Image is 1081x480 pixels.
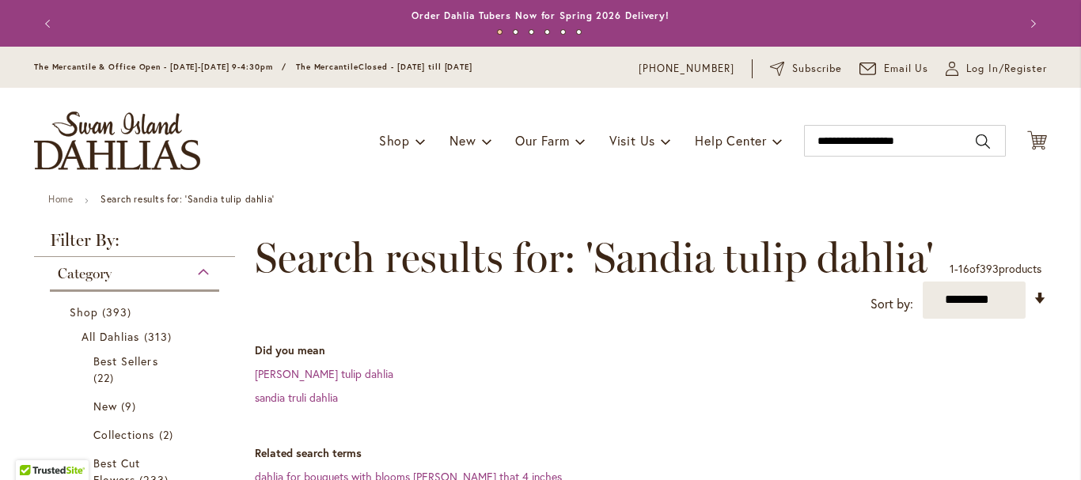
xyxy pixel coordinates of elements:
[950,256,1041,282] p: - of products
[609,132,655,149] span: Visit Us
[966,61,1047,77] span: Log In/Register
[544,29,550,35] button: 4 of 6
[870,289,913,319] label: Sort by:
[101,193,275,205] strong: Search results for: 'Sandia tulip dahlia'
[93,353,158,369] span: Best Sellers
[1015,8,1047,40] button: Next
[93,353,180,386] a: Best Sellers
[770,61,842,77] a: Subscribe
[255,445,1047,461] dt: Related search terms
[34,111,200,170] a: store logo
[884,61,929,77] span: Email Us
[93,399,117,414] span: New
[792,61,842,77] span: Subscribe
[255,342,1047,358] dt: Did you mean
[358,62,472,72] span: Closed - [DATE] till [DATE]
[121,398,140,414] span: 9
[34,8,66,40] button: Previous
[513,29,518,35] button: 2 of 6
[980,261,999,276] span: 393
[93,427,155,442] span: Collections
[70,304,203,320] a: Shop
[82,328,192,345] a: All Dahlias
[34,62,358,72] span: The Mercantile & Office Open - [DATE]-[DATE] 9-4:30pm / The Mercantile
[560,29,566,35] button: 5 of 6
[48,193,73,205] a: Home
[497,29,503,35] button: 1 of 6
[946,61,1047,77] a: Log In/Register
[529,29,534,35] button: 3 of 6
[70,304,98,319] span: Shop
[93,398,180,414] a: New
[950,261,954,276] span: 1
[515,132,569,149] span: Our Farm
[58,265,112,282] span: Category
[159,426,177,443] span: 2
[82,329,140,344] span: All Dahlias
[859,61,929,77] a: Email Us
[255,390,338,405] a: sandia truli dahlia
[639,61,734,77] a: [PHONE_NUMBER]
[102,304,135,320] span: 393
[449,132,476,149] span: New
[958,261,969,276] span: 16
[93,426,180,443] a: Collections
[695,132,767,149] span: Help Center
[144,328,176,345] span: 313
[412,9,669,21] a: Order Dahlia Tubers Now for Spring 2026 Delivery!
[255,234,934,282] span: Search results for: 'Sandia tulip dahlia'
[93,369,118,386] span: 22
[34,232,235,257] strong: Filter By:
[255,366,393,381] a: [PERSON_NAME] tulip dahlia
[576,29,582,35] button: 6 of 6
[379,132,410,149] span: Shop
